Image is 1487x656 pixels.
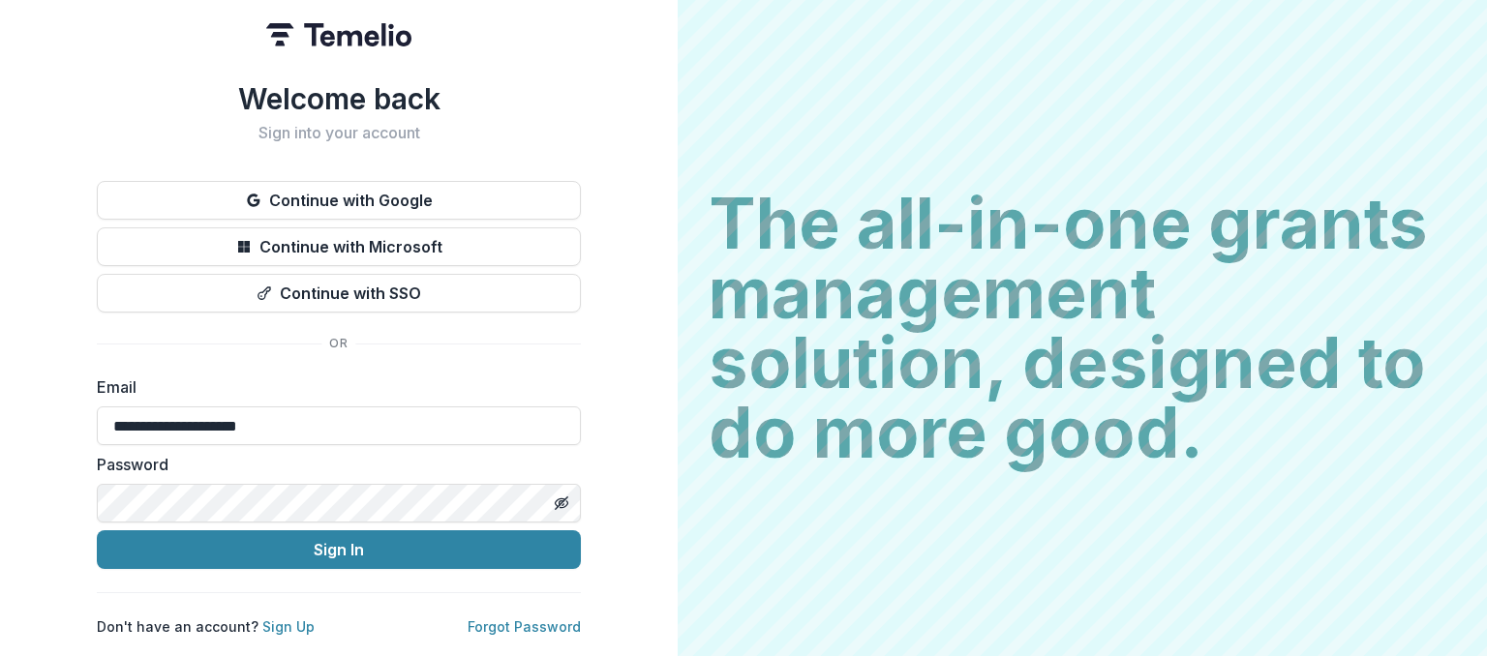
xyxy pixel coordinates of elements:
button: Continue with SSO [97,274,581,313]
button: Sign In [97,530,581,569]
h1: Welcome back [97,81,581,116]
button: Continue with Google [97,181,581,220]
label: Email [97,375,569,399]
h2: Sign into your account [97,124,581,142]
img: Temelio [266,23,411,46]
button: Toggle password visibility [546,488,577,519]
a: Sign Up [262,618,315,635]
label: Password [97,453,569,476]
a: Forgot Password [468,618,581,635]
button: Continue with Microsoft [97,227,581,266]
p: Don't have an account? [97,616,315,637]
